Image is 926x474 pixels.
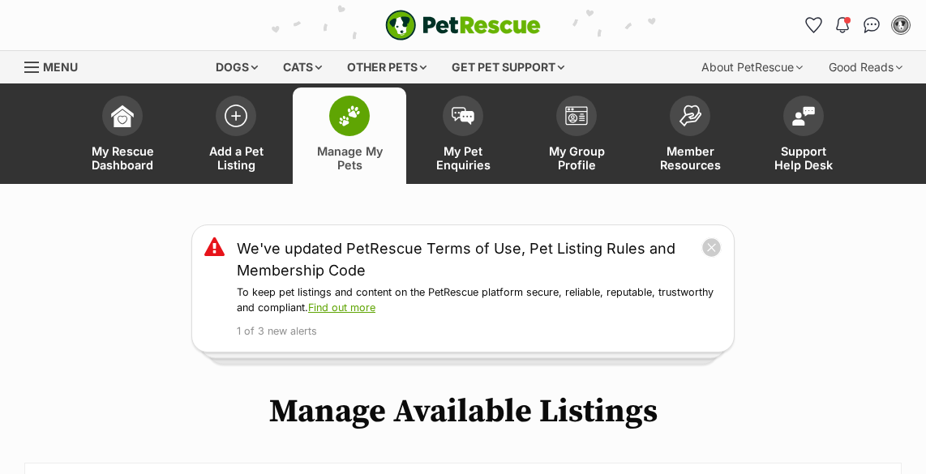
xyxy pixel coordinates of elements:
ul: Account quick links [800,12,914,38]
img: manage-my-pets-icon-02211641906a0b7f246fdf0571729dbe1e7629f14944591b6c1af311fb30b64b.svg [338,105,361,126]
span: Menu [43,60,78,74]
span: Add a Pet Listing [199,144,272,172]
img: logo-e224e6f780fb5917bec1dbf3a21bbac754714ae5b6737aabdf751b685950b380.svg [385,10,541,41]
img: dashboard-icon-eb2f2d2d3e046f16d808141f083e7271f6b2e854fb5c12c21221c1fb7104beca.svg [111,105,134,127]
a: Manage My Pets [293,88,406,184]
div: Other pets [336,51,438,83]
button: close [701,237,722,258]
img: Mags Hamilton profile pic [893,17,909,33]
a: My Pet Enquiries [406,88,520,184]
button: My account [888,12,914,38]
a: Find out more [308,301,375,314]
div: Cats [272,51,333,83]
p: 1 of 3 new alerts [237,324,722,339]
div: About PetRescue [690,51,814,83]
a: My Group Profile [520,88,633,184]
a: Favourites [800,12,826,38]
span: My Rescue Dashboard [86,144,159,172]
a: PetRescue [385,10,541,41]
img: pet-enquiries-icon-7e3ad2cf08bfb03b45e93fb7055b45f3efa6380592205ae92323e6603595dc1f.svg [452,107,474,125]
a: Member Resources [633,88,747,184]
span: Support Help Desk [767,144,840,172]
span: My Group Profile [540,144,613,172]
button: Notifications [830,12,855,38]
img: member-resources-icon-8e73f808a243e03378d46382f2149f9095a855e16c252ad45f914b54edf8863c.svg [679,105,701,126]
span: My Pet Enquiries [427,144,499,172]
img: notifications-46538b983faf8c2785f20acdc204bb7945ddae34d4c08c2a6579f10ce5e182be.svg [836,17,849,33]
span: Member Resources [654,144,727,172]
a: My Rescue Dashboard [66,88,179,184]
div: Dogs [204,51,269,83]
img: group-profile-icon-3fa3cf56718a62981997c0bc7e787c4b2cf8bcc04b72c1350f741eb67cf2f40e.svg [565,106,588,126]
img: help-desk-icon-fdf02630f3aa405de69fd3d07c3f3aa587a6932b1a1747fa1d2bba05be0121f9.svg [792,106,815,126]
div: Good Reads [817,51,914,83]
p: To keep pet listings and content on the PetRescue platform secure, reliable, reputable, trustwort... [237,285,722,316]
img: chat-41dd97257d64d25036548639549fe6c8038ab92f7586957e7f3b1b290dea8141.svg [864,17,881,33]
span: Manage My Pets [313,144,386,172]
a: Conversations [859,12,885,38]
img: add-pet-listing-icon-0afa8454b4691262ce3f59096e99ab1cd57d4a30225e0717b998d2c9b9846f56.svg [225,105,247,127]
div: Get pet support [440,51,576,83]
a: Support Help Desk [747,88,860,184]
a: Menu [24,51,89,80]
a: Add a Pet Listing [179,88,293,184]
a: We've updated PetRescue Terms of Use, Pet Listing Rules and Membership Code [237,237,701,281]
